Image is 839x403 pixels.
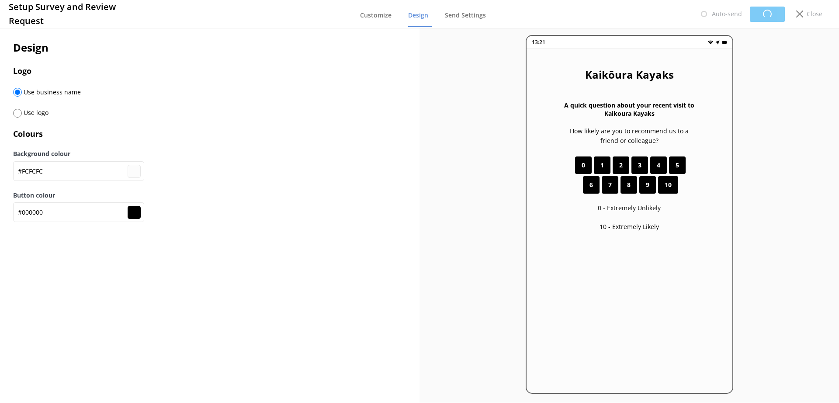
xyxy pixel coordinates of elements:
span: 1 [600,160,604,170]
span: 9 [646,180,649,190]
p: How likely are you to recommend us to a friend or colleague? [562,126,697,146]
label: Background colour [13,149,406,159]
img: near-me.png [715,40,720,45]
h2: Kaikōura Kayaks [585,66,674,83]
span: 5 [676,160,679,170]
img: battery.png [722,40,727,45]
span: Design [408,11,428,20]
span: 0 [582,160,585,170]
span: 8 [627,180,631,190]
span: 7 [608,180,612,190]
p: Auto-send [712,9,742,19]
h3: Colours [13,128,406,140]
h3: Logo [13,65,406,77]
h2: Design [13,39,406,56]
span: Use business name [22,88,81,96]
span: Send Settings [445,11,486,20]
p: 10 - Extremely Likely [600,222,659,232]
span: Use logo [22,108,49,117]
span: 2 [619,160,623,170]
label: Button colour [13,191,406,200]
span: Customize [360,11,392,20]
p: 0 - Extremely Unlikely [598,203,661,213]
h3: A quick question about your recent visit to Kaikoura Kayaks [562,101,697,118]
span: 3 [638,160,641,170]
span: 6 [589,180,593,190]
span: 4 [657,160,660,170]
span: 10 [665,180,672,190]
p: Close [807,9,822,19]
p: 13:21 [532,38,545,46]
img: wifi.png [708,40,713,45]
